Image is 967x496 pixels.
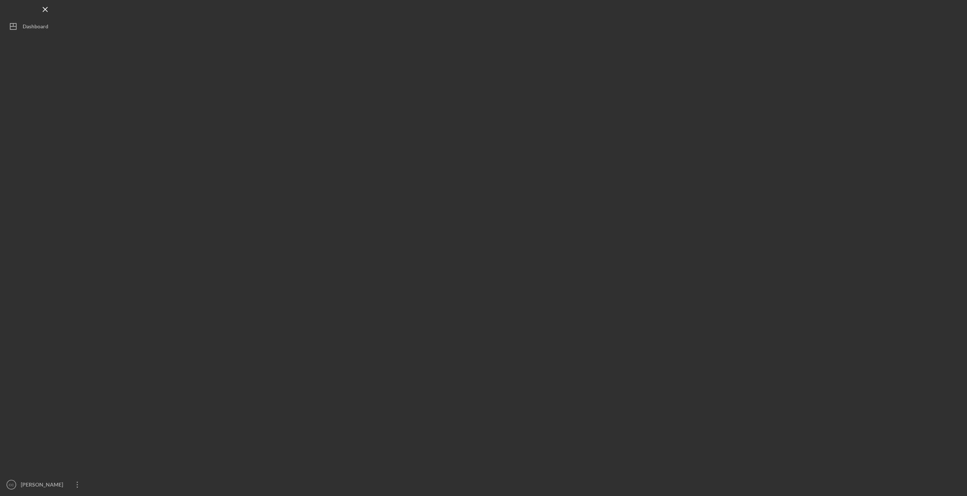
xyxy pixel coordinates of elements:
[23,19,48,36] div: Dashboard
[19,477,68,494] div: [PERSON_NAME]
[9,483,14,487] text: CC
[4,477,87,492] button: CC[PERSON_NAME]
[4,19,87,34] button: Dashboard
